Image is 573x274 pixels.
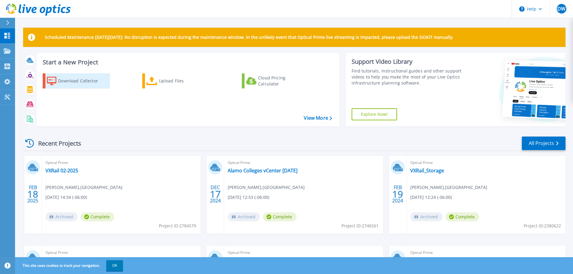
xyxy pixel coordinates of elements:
[228,159,379,166] span: Optical Prime
[159,223,196,229] span: Project ID: 2784579
[45,249,197,256] span: Optical Prime
[410,159,562,166] span: Optical Prime
[352,68,464,86] div: Find tutorials, instructional guides and other support videos to help you make the most of your L...
[524,223,561,229] span: Project ID: 2380622
[210,192,221,197] span: 17
[392,183,403,205] div: FEB 2024
[228,249,379,256] span: Optical Prime
[23,136,89,151] div: Recent Projects
[557,6,565,11] span: DW
[263,212,297,221] span: Complete
[43,59,332,66] h3: Start a New Project
[410,168,444,174] a: VXRail_Storage
[352,58,464,66] div: Support Video Library
[228,168,297,174] a: Alamo Colleges vCenter [DATE]
[58,75,106,87] div: Download Collector
[45,184,122,191] span: [PERSON_NAME] , [GEOGRAPHIC_DATA]
[410,212,442,221] span: Archived
[522,137,565,150] a: All Projects
[242,73,309,88] a: Cloud Pricing Calculator
[17,260,123,271] span: This site uses cookies to track your navigation.
[228,194,269,201] span: [DATE] 12:53 (-06:00)
[45,168,78,174] a: VXRail 02-2025
[341,223,379,229] span: Project ID: 2746561
[45,194,87,201] span: [DATE] 14:34 (-06:00)
[43,73,110,88] a: Download Collector
[159,75,207,87] div: Upload Files
[210,183,221,205] div: DEC 2024
[304,115,332,121] a: View More
[352,108,397,120] a: Explore Now!
[228,212,260,221] span: Archived
[410,184,487,191] span: [PERSON_NAME] , [GEOGRAPHIC_DATA]
[410,249,562,256] span: Optical Prime
[228,184,305,191] span: [PERSON_NAME] , [GEOGRAPHIC_DATA]
[142,73,209,88] a: Upload Files
[27,183,39,205] div: FEB 2025
[45,159,197,166] span: Optical Prime
[81,212,114,221] span: Complete
[445,212,479,221] span: Complete
[45,35,454,40] p: Scheduled Maintenance [DATE][DATE]: No disruption is expected during the maintenance window. In t...
[410,194,452,201] span: [DATE] 12:24 (-06:00)
[106,260,123,271] button: OK
[27,192,38,197] span: 18
[392,192,403,197] span: 19
[258,75,306,87] div: Cloud Pricing Calculator
[45,212,78,221] span: Archived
